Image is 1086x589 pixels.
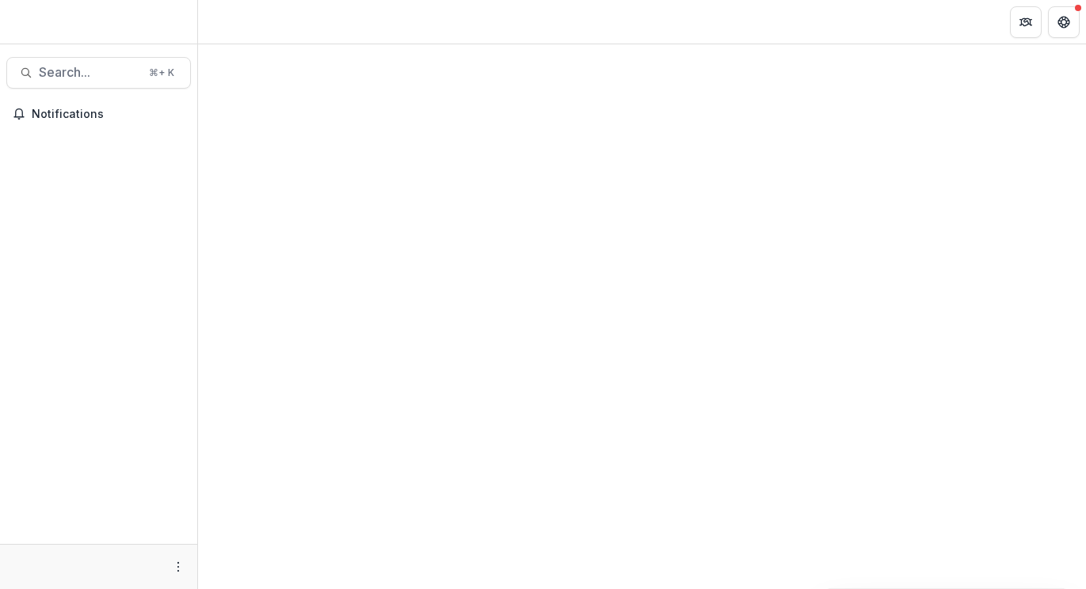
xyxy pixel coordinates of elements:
[32,108,185,121] span: Notifications
[6,101,191,127] button: Notifications
[39,65,139,80] span: Search...
[204,10,272,33] nav: breadcrumb
[6,57,191,89] button: Search...
[1010,6,1042,38] button: Partners
[146,64,177,82] div: ⌘ + K
[1048,6,1080,38] button: Get Help
[169,557,188,576] button: More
